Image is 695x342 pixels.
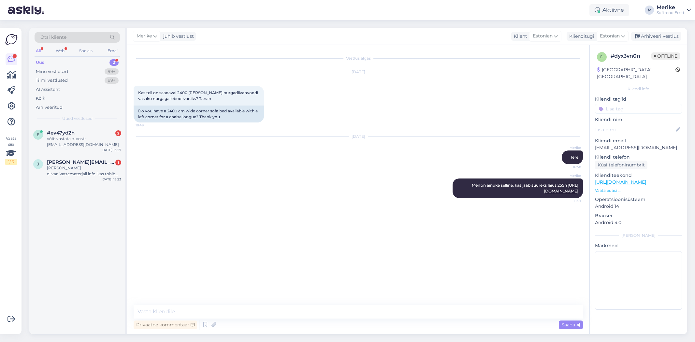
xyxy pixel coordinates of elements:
[101,177,121,182] div: [DATE] 13:23
[595,144,682,151] p: [EMAIL_ADDRESS][DOMAIN_NAME]
[36,86,60,93] div: AI Assistent
[651,52,680,60] span: Offline
[597,66,675,80] div: [GEOGRAPHIC_DATA], [GEOGRAPHIC_DATA]
[106,47,120,55] div: Email
[5,135,17,165] div: Vaata siia
[134,106,264,122] div: Do you have a 2400 cm wide corner sofa bed available with a left corner for a chaise longue? Than...
[595,179,646,185] a: [URL][DOMAIN_NAME]
[595,116,682,123] p: Kliendi nimi
[36,95,45,102] div: Kõik
[115,160,121,165] div: 1
[557,173,581,178] span: Merike
[595,233,682,238] div: [PERSON_NAME]
[595,126,674,133] input: Lisa nimi
[595,219,682,226] p: Android 4.0
[557,145,581,150] span: Merike
[134,134,583,139] div: [DATE]
[109,59,119,66] div: 2
[35,47,42,55] div: All
[589,4,629,16] div: Aktiivne
[595,212,682,219] p: Brauser
[561,322,580,328] span: Saada
[136,123,160,128] span: 18:49
[161,33,194,40] div: juhib vestlust
[595,104,682,114] input: Lisa tag
[595,161,647,169] div: Küsi telefoninumbrit
[36,68,68,75] div: Minu vestlused
[138,90,259,101] span: Kas teil on saadaval 2400 [PERSON_NAME] nurgadiivanvoodi vasaku nurgaga lebodiivaniks? Tänan
[631,32,681,41] div: Arhiveeri vestlus
[101,148,121,152] div: [DATE] 13:27
[595,196,682,203] p: Operatsioonisüsteem
[36,104,63,111] div: Arhiveeritud
[511,33,527,40] div: Klient
[657,5,691,15] a: MerikeSoftrend Eesti
[657,10,684,15] div: Softrend Eesti
[37,132,39,137] span: e
[137,33,152,40] span: Merike
[54,47,66,55] div: Web
[5,159,17,165] div: 1 / 3
[600,54,603,59] span: d
[62,116,93,121] span: Uued vestlused
[134,69,583,75] div: [DATE]
[36,77,68,84] div: Tiimi vestlused
[47,159,115,165] span: jana.liivandi@gmail.com
[557,198,581,203] span: 11:01
[134,321,197,329] div: Privaatne kommentaar
[595,154,682,161] p: Kliendi telefon
[557,164,581,169] span: 10:58
[472,183,578,193] span: Meil on ainuke selline. kas jääb suureks laius 255 ?
[657,5,684,10] div: Merike
[567,33,594,40] div: Klienditugi
[40,34,66,41] span: Otsi kliente
[611,52,651,60] div: # dyx3vn0n
[533,33,553,40] span: Estonian
[78,47,94,55] div: Socials
[105,68,119,75] div: 99+
[595,203,682,210] p: Android 14
[105,77,119,84] div: 99+
[595,242,682,249] p: Märkmed
[595,86,682,92] div: Kliendi info
[47,136,121,148] div: võib vastata e-posti: [EMAIL_ADDRESS][DOMAIN_NAME]
[134,55,583,61] div: Vestlus algas
[5,33,18,46] img: Askly Logo
[595,188,682,193] p: Vaata edasi ...
[600,33,620,40] span: Estonian
[36,59,44,66] div: Uus
[595,137,682,144] p: Kliendi email
[595,96,682,103] p: Kliendi tag'id
[595,172,682,179] p: Klienditeekond
[47,165,121,177] div: [PERSON_NAME] diivanikattematerjali info, kas tohib pesumasinas [PERSON_NAME]?
[570,155,578,160] span: Tere
[37,162,39,166] span: j
[645,6,654,15] div: M
[47,130,75,136] span: #ev47yd2h
[115,130,121,136] div: 2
